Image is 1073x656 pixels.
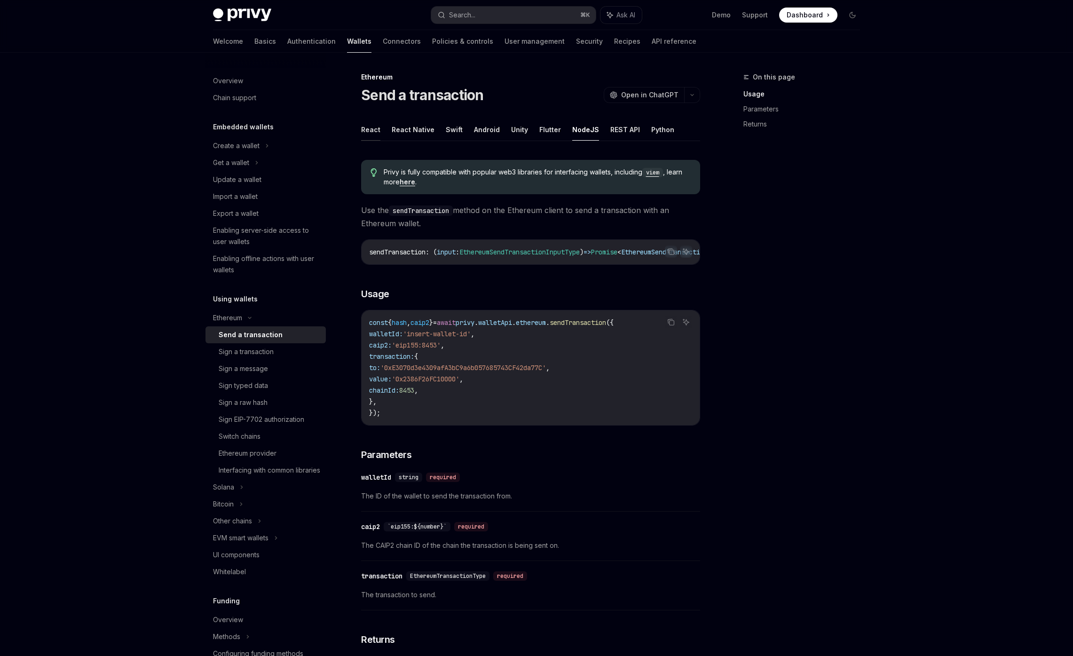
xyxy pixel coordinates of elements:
[459,375,463,383] span: ,
[478,318,512,327] span: walletApi
[213,253,320,276] div: Enabling offline actions with user wallets
[392,119,434,141] button: React Native
[205,546,326,563] a: UI components
[213,293,258,305] h5: Using wallets
[642,168,663,177] code: viem
[610,119,640,141] button: REST API
[387,523,447,530] span: `eip155:${number}`
[213,631,240,642] div: Methods
[205,360,326,377] a: Sign a message
[604,87,684,103] button: Open in ChatGPT
[361,589,700,601] span: The transaction to send.
[205,377,326,394] a: Sign typed data
[493,571,527,581] div: required
[665,245,677,258] button: Copy the contents from the code block
[369,409,380,417] span: });
[369,364,380,372] span: to:
[369,318,388,327] span: const
[369,397,377,406] span: },
[414,352,418,361] span: {
[580,11,590,19] span: ⌘ K
[380,364,546,372] span: '0xE3070d3e4309afA3bC9a6b057685743CF42da77C'
[361,87,484,103] h1: Send a transaction
[213,614,243,625] div: Overview
[474,119,500,141] button: Android
[400,178,415,186] a: here
[512,318,516,327] span: .
[213,566,246,577] div: Whitelabel
[205,428,326,445] a: Switch chains
[213,191,258,202] div: Import a wallet
[621,90,679,100] span: Open in ChatGPT
[205,222,326,250] a: Enabling server-side access to user wallets
[213,549,260,561] div: UI components
[205,89,326,106] a: Chain support
[384,167,691,187] span: Privy is fully compatible with popular web3 libraries for interfacing wallets, including , learn ...
[219,448,276,459] div: Ethereum provider
[680,245,692,258] button: Ask AI
[219,397,268,408] div: Sign a raw hash
[361,204,700,230] span: Use the method on the Ethereum client to send a transaction with an Ethereum wallet.
[410,318,429,327] span: caip2
[431,7,596,24] button: Search...⌘K
[219,363,268,374] div: Sign a message
[392,375,459,383] span: '0x2386F26FC10000'
[651,119,674,141] button: Python
[213,515,252,527] div: Other chains
[205,411,326,428] a: Sign EIP-7702 authorization
[213,174,261,185] div: Update a wallet
[213,595,240,607] h5: Funding
[606,318,614,327] span: ({
[432,30,493,53] a: Policies & controls
[213,92,256,103] div: Chain support
[369,375,392,383] span: value:
[426,473,460,482] div: required
[456,318,474,327] span: privy
[505,30,565,53] a: User management
[539,119,561,141] button: Flutter
[361,72,700,82] div: Ethereum
[546,364,550,372] span: ,
[213,208,259,219] div: Export a wallet
[614,30,640,53] a: Recipes
[456,248,459,256] span: :
[213,498,234,510] div: Bitcoin
[426,248,437,256] span: : (
[576,30,603,53] a: Security
[205,171,326,188] a: Update a wallet
[459,248,580,256] span: EthereumSendTransactionInputType
[347,30,371,53] a: Wallets
[437,248,456,256] span: input
[584,248,591,256] span: =>
[213,225,320,247] div: Enabling server-side access to user wallets
[471,330,474,338] span: ,
[429,318,433,327] span: }
[642,168,663,176] a: viem
[399,474,418,481] span: string
[205,250,326,278] a: Enabling offline actions with user wallets
[743,102,868,117] a: Parameters
[371,168,377,177] svg: Tip
[213,8,271,22] img: dark logo
[369,386,399,395] span: chainId:
[361,473,391,482] div: walletId
[205,611,326,628] a: Overview
[361,490,700,502] span: The ID of the wallet to send the transaction from.
[454,522,488,531] div: required
[369,248,426,256] span: sendTransaction
[550,318,606,327] span: sendTransaction
[205,343,326,360] a: Sign a transaction
[446,119,463,141] button: Swift
[600,7,642,24] button: Ask AI
[621,248,753,256] span: EthereumSendTransactionResponseType
[680,316,692,328] button: Ask AI
[205,188,326,205] a: Import a wallet
[219,329,283,340] div: Send a transaction
[449,9,475,21] div: Search...
[617,248,621,256] span: <
[743,87,868,102] a: Usage
[369,330,403,338] span: walletId:
[287,30,336,53] a: Authentication
[219,414,304,425] div: Sign EIP-7702 authorization
[219,431,260,442] div: Switch chains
